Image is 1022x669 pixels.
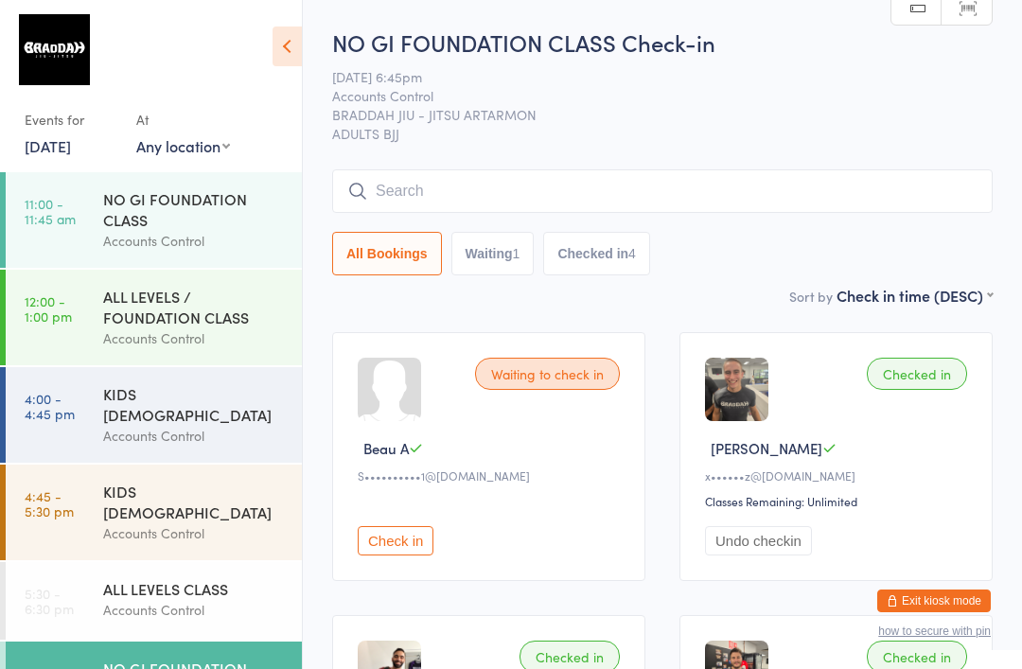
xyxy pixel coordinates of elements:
[103,383,286,425] div: KIDS [DEMOGRAPHIC_DATA]
[103,286,286,327] div: ALL LEVELS / FOUNDATION CLASS
[332,67,963,86] span: [DATE] 6:45pm
[358,526,433,555] button: Check in
[25,586,74,616] time: 5:30 - 6:30 pm
[103,599,286,621] div: Accounts Control
[103,188,286,230] div: NO GI FOUNDATION CLASS
[103,522,286,544] div: Accounts Control
[628,246,636,261] div: 4
[878,625,991,638] button: how to secure with pin
[136,135,230,156] div: Any location
[332,232,442,275] button: All Bookings
[332,26,993,58] h2: NO GI FOUNDATION CLASS Check-in
[6,465,302,560] a: 4:45 -5:30 pmKIDS [DEMOGRAPHIC_DATA]Accounts Control
[705,526,812,555] button: Undo checkin
[6,367,302,463] a: 4:00 -4:45 pmKIDS [DEMOGRAPHIC_DATA]Accounts Control
[332,124,993,143] span: ADULTS BJJ
[711,438,822,458] span: [PERSON_NAME]
[6,172,302,268] a: 11:00 -11:45 amNO GI FOUNDATION CLASSAccounts Control
[363,438,409,458] span: Beau A
[867,358,967,390] div: Checked in
[6,562,302,640] a: 5:30 -6:30 pmALL LEVELS CLASSAccounts Control
[25,488,74,519] time: 4:45 - 5:30 pm
[543,232,650,275] button: Checked in4
[103,578,286,599] div: ALL LEVELS CLASS
[451,232,535,275] button: Waiting1
[103,327,286,349] div: Accounts Control
[25,196,76,226] time: 11:00 - 11:45 am
[332,86,963,105] span: Accounts Control
[103,230,286,252] div: Accounts Control
[837,285,993,306] div: Check in time (DESC)
[705,358,768,421] img: image1710743480.png
[25,104,117,135] div: Events for
[358,467,626,484] div: S••••••••••1@[DOMAIN_NAME]
[103,481,286,522] div: KIDS [DEMOGRAPHIC_DATA]
[513,246,520,261] div: 1
[25,391,75,421] time: 4:00 - 4:45 pm
[705,467,973,484] div: x••••••z@[DOMAIN_NAME]
[705,493,973,509] div: Classes Remaining: Unlimited
[475,358,620,390] div: Waiting to check in
[332,169,993,213] input: Search
[19,14,90,85] img: Braddah Jiu Jitsu Artarmon
[6,270,302,365] a: 12:00 -1:00 pmALL LEVELS / FOUNDATION CLASSAccounts Control
[789,287,833,306] label: Sort by
[136,104,230,135] div: At
[332,105,963,124] span: BRADDAH JIU - JITSU ARTARMON
[25,135,71,156] a: [DATE]
[25,293,72,324] time: 12:00 - 1:00 pm
[877,590,991,612] button: Exit kiosk mode
[103,425,286,447] div: Accounts Control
